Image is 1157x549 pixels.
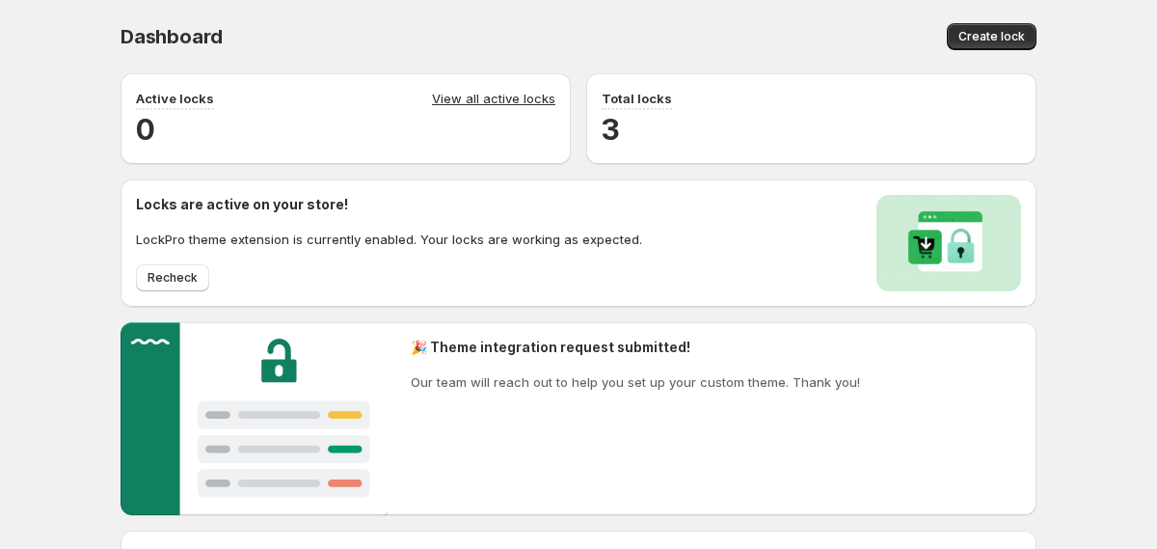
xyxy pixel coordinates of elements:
button: Recheck [136,264,209,291]
span: Dashboard [121,25,223,48]
p: Active locks [136,89,214,108]
h2: Locks are active on your store! [136,195,642,214]
p: Total locks [602,89,672,108]
img: Locks activated [876,195,1021,291]
p: LockPro theme extension is currently enabled. Your locks are working as expected. [136,230,642,249]
img: Customer support [121,322,388,515]
span: Create lock [958,29,1025,44]
h2: 🎉 Theme integration request submitted! [411,338,860,357]
p: Our team will reach out to help you set up your custom theme. Thank you! [411,372,860,392]
span: Recheck [148,270,198,286]
h2: 0 [136,110,555,149]
h2: 3 [602,110,1021,149]
button: Create lock [947,23,1036,50]
a: View all active locks [432,89,555,110]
